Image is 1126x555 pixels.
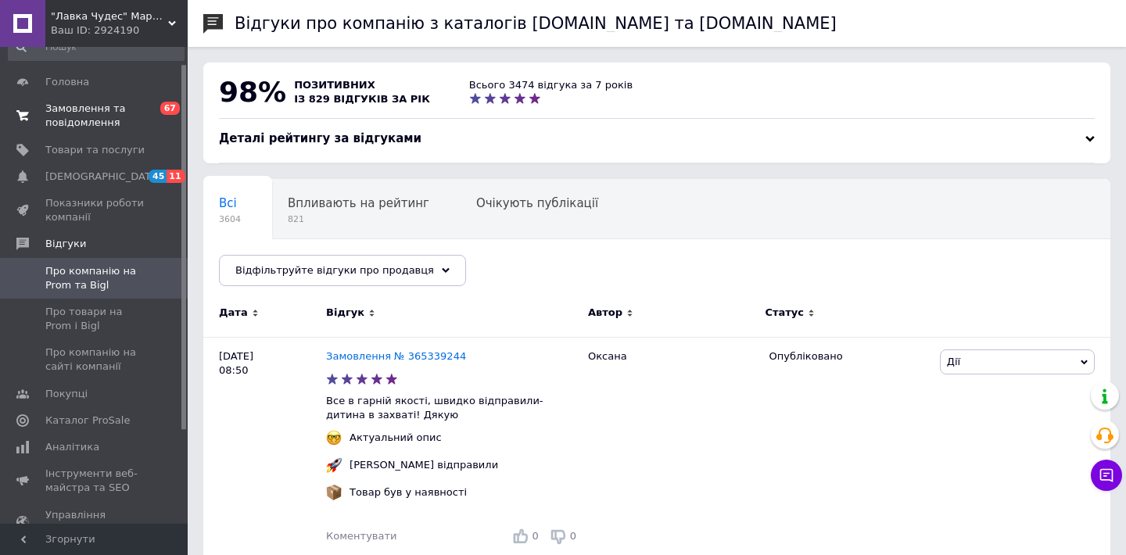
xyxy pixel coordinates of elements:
[45,196,145,224] span: Показники роботи компанії
[476,196,598,210] span: Очікують публікації
[219,306,248,320] span: Дата
[346,431,446,445] div: Актуальний опис
[45,387,88,401] span: Покупці
[765,306,804,320] span: Статус
[294,93,430,105] span: із 829 відгуків за рік
[167,170,185,183] span: 11
[326,529,396,543] div: Коментувати
[469,78,633,92] div: Всього 3474 відгука за 7 років
[51,9,168,23] span: "Лавка Чудес" Маркет ваших бажань!
[326,394,580,422] p: Все в гарній якості, швидко відправили-дитина в захваті! Дякую
[326,457,342,473] img: :rocket:
[1091,460,1122,491] button: Чат з покупцем
[346,485,471,499] div: Товар був у наявності
[8,33,185,61] input: Пошук
[51,23,188,38] div: Ваш ID: 2924190
[326,430,342,446] img: :nerd_face:
[149,170,167,183] span: 45
[219,131,421,145] span: Деталі рейтингу за відгуками
[45,508,145,536] span: Управління сайтом
[235,14,837,33] h1: Відгуки про компанію з каталогів [DOMAIN_NAME] та [DOMAIN_NAME]
[235,264,434,276] span: Відфільтруйте відгуки про продавця
[45,102,145,130] span: Замовлення та повідомлення
[588,306,622,320] span: Автор
[45,170,161,184] span: [DEMOGRAPHIC_DATA]
[219,76,286,108] span: 98%
[45,414,130,428] span: Каталог ProSale
[570,530,576,542] span: 0
[294,79,375,91] span: позитивних
[288,196,429,210] span: Впливають на рейтинг
[45,75,89,89] span: Головна
[346,458,502,472] div: [PERSON_NAME] відправили
[769,349,927,363] div: Опубліковано
[45,346,145,374] span: Про компанію на сайті компанії
[219,131,1095,147] div: Деталі рейтингу за відгуками
[219,256,378,270] span: Опубліковані без комен...
[947,356,960,367] span: Дії
[45,143,145,157] span: Товари та послуги
[160,102,180,115] span: 67
[288,213,429,225] span: 821
[45,467,145,495] span: Інструменти веб-майстра та SEO
[326,306,364,320] span: Відгук
[45,237,86,251] span: Відгуки
[45,440,99,454] span: Аналітика
[532,530,538,542] span: 0
[326,350,466,362] a: Замовлення № 365339244
[219,196,237,210] span: Всі
[45,264,145,292] span: Про компанію на Prom та Bigl
[326,530,396,542] span: Коментувати
[203,239,409,299] div: Опубліковані без коментаря
[326,485,342,500] img: :package:
[219,213,241,225] span: 3604
[45,305,145,333] span: Про товари на Prom і Bigl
